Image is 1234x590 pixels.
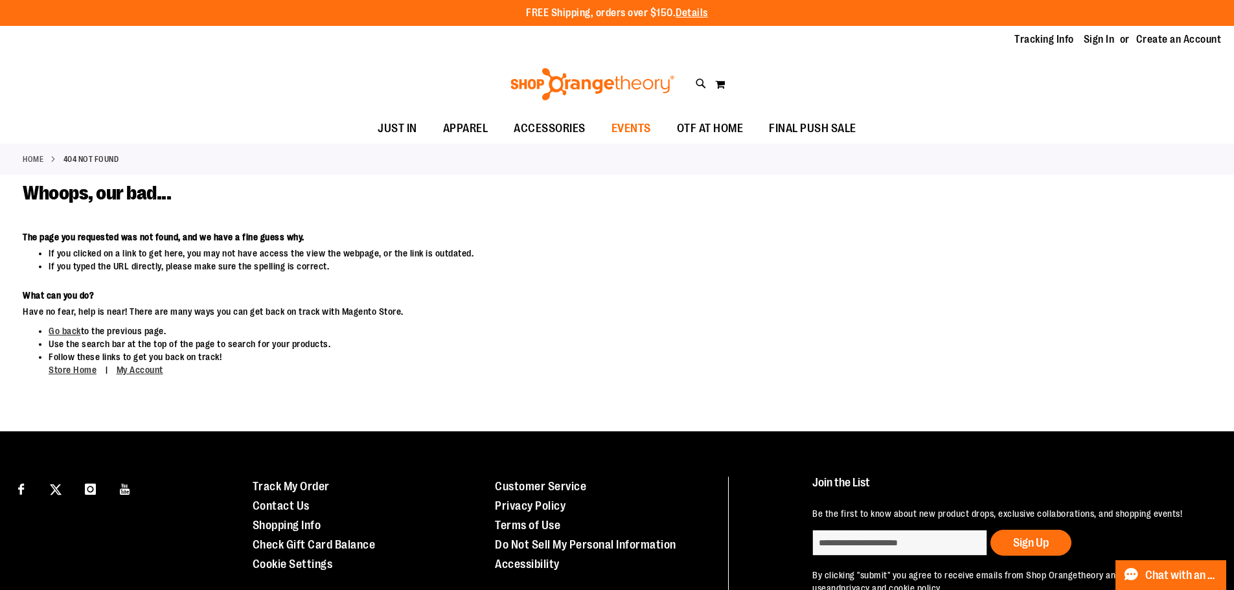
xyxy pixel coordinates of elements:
[49,324,964,337] li: to the previous page.
[495,558,560,571] a: Accessibility
[443,114,488,143] span: APPAREL
[676,7,708,19] a: Details
[99,359,115,381] span: |
[495,538,676,551] a: Do Not Sell My Personal Information
[50,484,62,495] img: Twitter
[63,153,119,165] strong: 404 Not Found
[45,477,67,499] a: Visit our X page
[1013,536,1049,549] span: Sign Up
[812,477,1204,501] h4: Join the List
[526,6,708,21] p: FREE Shipping, orders over $150.
[1014,32,1074,47] a: Tracking Info
[1084,32,1115,47] a: Sign In
[495,519,560,532] a: Terms of Use
[79,477,102,499] a: Visit our Instagram page
[495,480,586,493] a: Customer Service
[378,114,417,143] span: JUST IN
[23,305,964,318] dd: Have no fear, help is near! There are many ways you can get back on track with Magento Store.
[49,326,81,336] a: Go back
[508,68,676,100] img: Shop Orangetheory
[253,499,310,512] a: Contact Us
[49,260,964,273] li: If you typed the URL directly, please make sure the spelling is correct.
[677,114,744,143] span: OTF AT HOME
[253,538,376,551] a: Check Gift Card Balance
[611,114,651,143] span: EVENTS
[23,182,171,204] span: Whoops, our bad...
[1145,569,1218,582] span: Chat with an Expert
[49,337,964,350] li: Use the search bar at the top of the page to search for your products.
[117,365,163,375] a: My Account
[49,365,97,375] a: Store Home
[23,153,43,165] a: Home
[1115,560,1227,590] button: Chat with an Expert
[495,499,566,512] a: Privacy Policy
[253,480,330,493] a: Track My Order
[1136,32,1222,47] a: Create an Account
[114,477,137,499] a: Visit our Youtube page
[23,231,964,244] dt: The page you requested was not found, and we have a fine guess why.
[769,114,856,143] span: FINAL PUSH SALE
[23,289,964,302] dt: What can you do?
[10,477,32,499] a: Visit our Facebook page
[812,530,987,556] input: enter email
[514,114,586,143] span: ACCESSORIES
[253,519,321,532] a: Shopping Info
[812,507,1204,520] p: Be the first to know about new product drops, exclusive collaborations, and shopping events!
[253,558,333,571] a: Cookie Settings
[49,247,964,260] li: If you clicked on a link to get here, you may not have access the view the webpage, or the link i...
[49,350,964,377] li: Follow these links to get you back on track!
[990,530,1071,556] button: Sign Up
